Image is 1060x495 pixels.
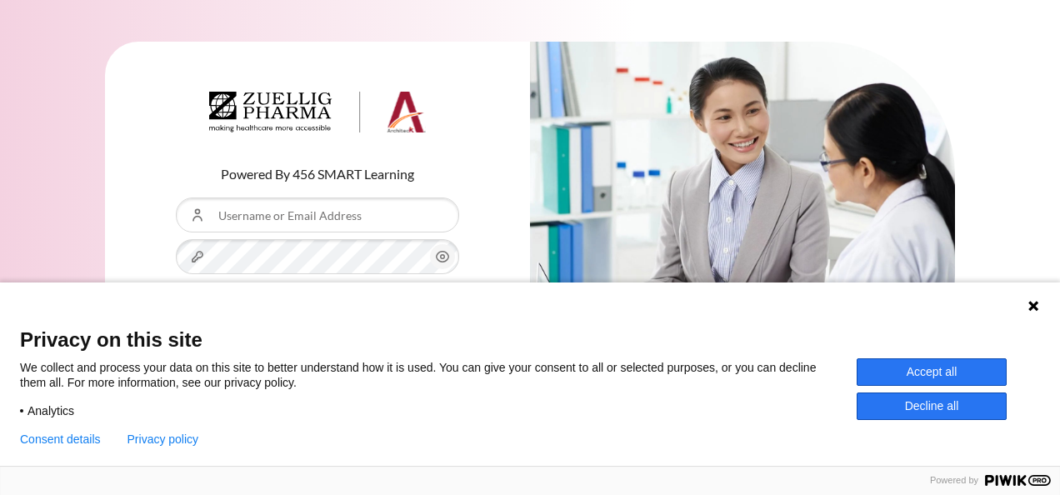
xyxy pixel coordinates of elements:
img: Architeck [209,92,426,133]
span: Privacy on this site [20,327,1040,352]
button: Consent details [20,432,101,446]
a: Forgotten your username or password? [212,280,424,295]
button: Accept all [857,358,1007,386]
a: Architeck [209,92,426,140]
a: Privacy policy [127,432,199,446]
span: Powered by [923,475,985,486]
span: Analytics [27,403,74,418]
input: Username or Email Address [176,197,459,232]
p: Powered By 456 SMART Learning [176,164,459,184]
button: Decline all [857,392,1007,420]
p: We collect and process your data on this site to better understand how it is used. You can give y... [20,360,857,390]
